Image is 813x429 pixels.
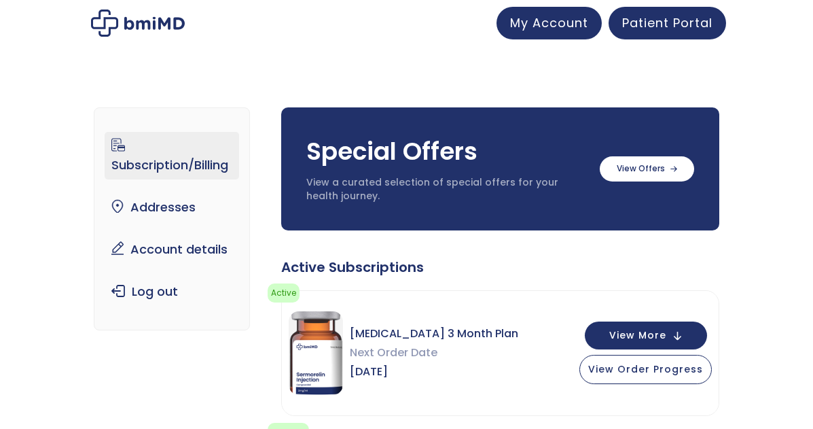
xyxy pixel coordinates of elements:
[585,322,707,349] button: View More
[588,362,703,376] span: View Order Progress
[579,355,712,384] button: View Order Progress
[268,284,300,303] span: Active
[306,135,586,169] h3: Special Offers
[281,258,719,277] div: Active Subscriptions
[510,14,588,31] span: My Account
[289,311,343,396] img: Sermorelin 3 Month Plan
[91,10,185,37] img: My account
[94,107,250,330] nav: Account pages
[350,343,518,362] span: Next Order Date
[622,14,712,31] span: Patient Portal
[609,7,726,39] a: Patient Portal
[105,235,239,264] a: Account details
[105,193,239,222] a: Addresses
[306,176,586,203] p: View a curated selection of special offers for your health journey.
[105,132,239,179] a: Subscription/Billing
[105,277,239,306] a: Log out
[609,331,666,340] span: View More
[496,7,602,39] a: My Account
[350,324,518,343] span: [MEDICAL_DATA] 3 Month Plan
[350,362,518,381] span: [DATE]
